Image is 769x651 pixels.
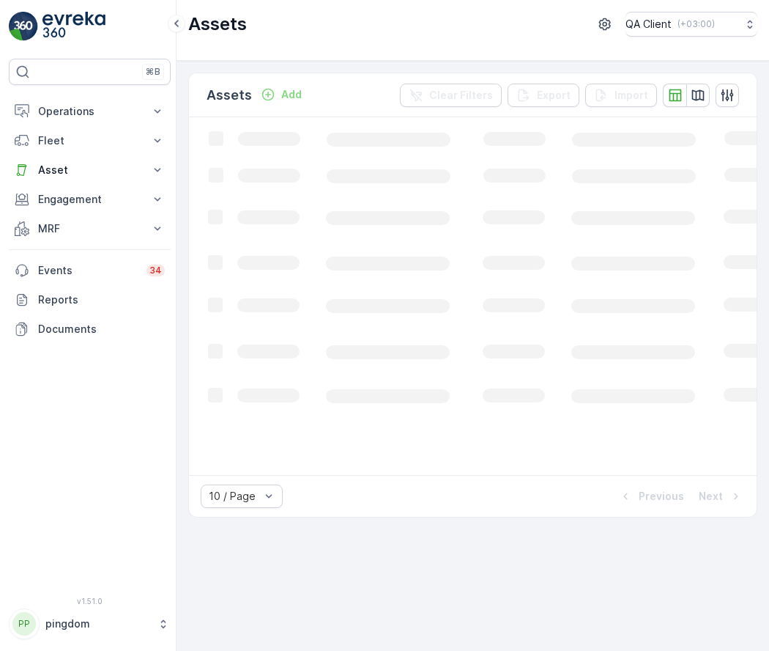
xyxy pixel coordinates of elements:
[9,597,171,606] span: v 1.51.0
[617,488,686,505] button: Previous
[625,17,672,32] p: QA Client
[149,265,162,276] p: 34
[12,612,36,636] div: PP
[188,12,247,36] p: Assets
[9,126,171,155] button: Fleet
[400,84,502,107] button: Clear Filters
[639,489,684,504] p: Previous
[45,617,150,631] p: pingdom
[9,315,171,344] a: Documents
[38,221,141,236] p: MRF
[537,88,571,103] p: Export
[38,163,141,177] p: Asset
[9,185,171,214] button: Engagement
[9,97,171,126] button: Operations
[429,88,493,103] p: Clear Filters
[697,488,745,505] button: Next
[38,192,141,207] p: Engagement
[9,214,171,243] button: MRF
[9,285,171,315] a: Reports
[9,12,38,41] img: logo
[38,293,165,307] p: Reports
[38,322,165,336] p: Documents
[42,12,105,41] img: logo_light-DOdMpM7g.png
[699,489,723,504] p: Next
[281,87,302,102] p: Add
[38,263,138,278] p: Events
[207,85,252,106] p: Assets
[585,84,657,107] button: Import
[625,12,757,37] button: QA Client(+03:00)
[508,84,579,107] button: Export
[677,18,715,30] p: ( +03:00 )
[38,133,141,148] p: Fleet
[38,104,141,119] p: Operations
[9,608,171,639] button: PPpingdom
[146,66,160,78] p: ⌘B
[9,155,171,185] button: Asset
[614,88,648,103] p: Import
[255,86,308,103] button: Add
[9,256,171,285] a: Events34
